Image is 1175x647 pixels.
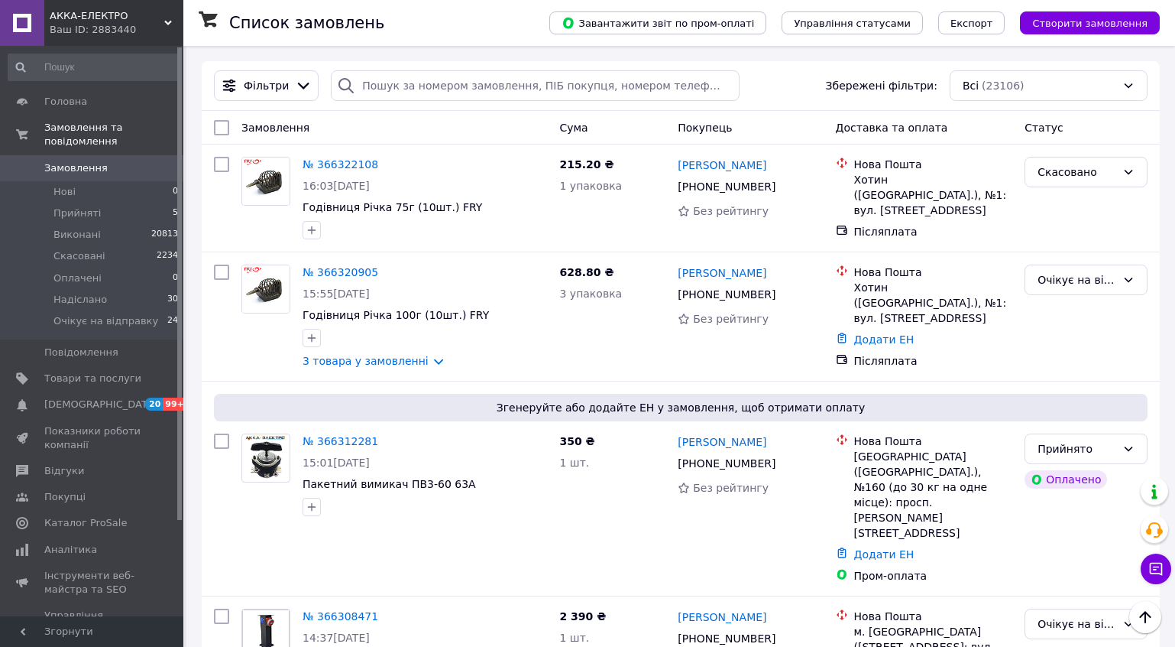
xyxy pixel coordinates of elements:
a: Додати ЕН [854,548,914,561]
img: Фото товару [244,434,287,482]
span: Показники роботи компанії [44,424,141,452]
span: 24 [167,314,178,328]
span: Без рейтингу [693,482,769,494]
button: Завантажити звіт по пром-оплаті [549,11,766,34]
span: 2 390 ₴ [559,610,606,623]
div: Нова Пошта [854,265,1013,280]
span: Скасовані [53,249,105,263]
a: № 366322108 [303,158,378,171]
span: Повідомлення [44,346,118,359]
div: Оплачено [1024,470,1107,489]
img: Фото товару [242,265,290,313]
span: 15:55[DATE] [303,288,370,300]
span: Покупці [44,490,86,504]
span: Виконані [53,228,101,242]
div: Хотин ([GEOGRAPHIC_DATA].), №1: вул. [STREET_ADDRESS] [854,172,1013,218]
span: Товари та послуги [44,372,141,385]
span: (23106) [982,80,1024,92]
span: Відгуки [44,464,84,478]
span: [PHONE_NUMBER] [678,457,775,470]
span: Збережені фільтри: [826,78,937,93]
span: 14:37[DATE] [303,632,370,644]
a: № 366308471 [303,610,378,623]
a: Фото товару [241,157,290,206]
a: [PERSON_NAME] [678,265,766,281]
span: Завантажити звіт по пром-оплаті [562,16,754,30]
div: Ваш ID: 2883440 [50,23,183,37]
span: Покупець [678,122,732,134]
div: [GEOGRAPHIC_DATA] ([GEOGRAPHIC_DATA].), №160 (до 30 кг на одне місце): просп. [PERSON_NAME][STREE... [854,449,1013,541]
span: Без рейтингу [693,205,769,217]
span: Управління сайтом [44,609,141,636]
a: № 366320905 [303,266,378,278]
span: 16:03[DATE] [303,180,370,192]
span: 1 упаковка [559,180,622,192]
a: Годівниця Річка 75г (10шт.) FRY [303,201,482,213]
span: Нові [53,185,76,199]
span: 15:01[DATE] [303,457,370,469]
a: [PERSON_NAME] [678,610,766,625]
img: Фото товару [242,158,290,205]
button: Управління статусами [782,11,923,34]
div: Післяплата [854,353,1013,369]
span: 215.20 ₴ [559,158,613,171]
span: 350 ₴ [559,435,594,447]
span: Створити замовлення [1032,18,1147,29]
span: [PHONE_NUMBER] [678,180,775,193]
span: 2234 [157,249,178,263]
a: Фото товару [241,434,290,483]
a: Створити замовлення [1005,16,1160,28]
div: Скасовано [1037,164,1116,180]
a: Додати ЕН [854,333,914,346]
span: Управління статусами [794,18,911,29]
a: Фото товару [241,265,290,314]
a: [PERSON_NAME] [678,158,766,173]
span: Фільтри [244,78,289,93]
button: Чат з покупцем [1141,554,1171,584]
span: 5 [173,206,178,220]
button: Експорт [938,11,1005,34]
input: Пошук за номером замовлення, ПІБ покупця, номером телефону, Email, номером накладної [331,70,739,101]
span: 99+ [163,398,188,411]
span: 628.80 ₴ [559,266,613,278]
span: Інструменти веб-майстра та SEO [44,569,141,597]
span: Статус [1024,122,1063,134]
a: № 366312281 [303,435,378,447]
span: 1 шт. [559,457,589,469]
span: Cума [559,122,587,134]
span: Оплачені [53,271,102,285]
a: Годівниця Річка 100г (10шт.) FRY [303,309,489,321]
span: Очікує на відправку [53,314,158,328]
div: Нова Пошта [854,157,1013,172]
span: Експорт [950,18,993,29]
a: Пакетний вимикач ПВ3-60 63А [303,478,476,490]
div: Прийнято [1037,441,1116,457]
a: 3 товара у замовленні [303,355,429,367]
div: Нова Пошта [854,609,1013,624]
span: Згенеруйте або додайте ЕН у замовлення, щоб отримати оплату [220,400,1141,415]
div: Післяплата [854,224,1013,239]
span: Без рейтингу [693,313,769,325]
div: Хотин ([GEOGRAPHIC_DATA].), №1: вул. [STREET_ADDRESS] [854,280,1013,326]
div: Очікує на відправку [1037,616,1116,632]
span: Доставка та оплата [836,122,948,134]
span: Прийняті [53,206,101,220]
span: 20813 [151,228,178,242]
span: 0 [173,271,178,285]
div: Пром-оплата [854,568,1013,584]
span: 20 [145,398,163,411]
span: 3 упаковка [559,288,622,300]
span: Всі [963,78,979,93]
div: Очікує на відправку [1037,271,1116,288]
div: Нова Пошта [854,434,1013,449]
span: АККА-ЕЛЕКТРО [50,9,164,23]
span: Замовлення та повідомлення [44,121,183,148]
span: 0 [173,185,178,199]
span: 1 шт. [559,632,589,644]
span: [PHONE_NUMBER] [678,288,775,301]
span: Головна [44,95,87,109]
button: Створити замовлення [1020,11,1160,34]
span: Замовлення [241,122,309,134]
